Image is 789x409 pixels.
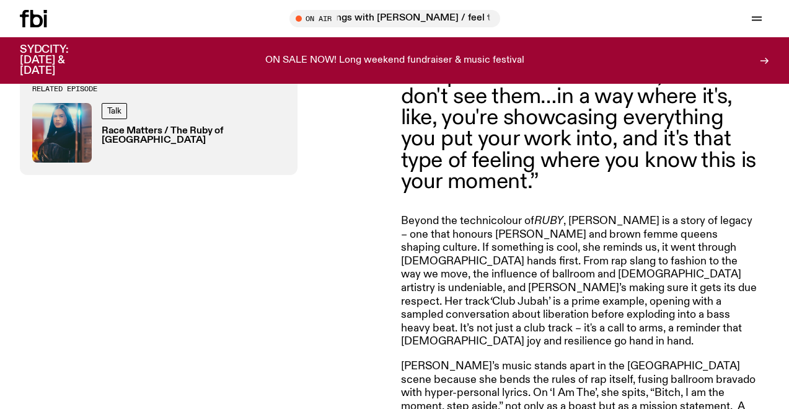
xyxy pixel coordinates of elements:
h3: SYDCITY: [DATE] & [DATE] [20,45,99,76]
p: Beyond the technicolour of , [PERSON_NAME] is a story of legacy – one that honours [PERSON_NAME] ... [401,215,758,349]
img: Jubah stands demure and strong in front of the camera. She's wearing a black patent corset on top... [32,103,92,163]
h3: Related Episode [32,86,285,92]
blockquote: “People are here to see me, but I don't see them…in a way where it's, like, you're showcasing eve... [401,65,758,192]
button: On AirMornings with [PERSON_NAME] / feel the phonk [289,10,500,27]
p: ON SALE NOW! Long weekend fundraiser & music festival [265,55,524,66]
a: Jubah stands demure and strong in front of the camera. She's wearing a black patent corset on top... [32,103,285,163]
em: RUBY [534,215,563,227]
em: ‘ [490,296,492,307]
h3: Race Matters / The Ruby of [GEOGRAPHIC_DATA] [102,127,285,145]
